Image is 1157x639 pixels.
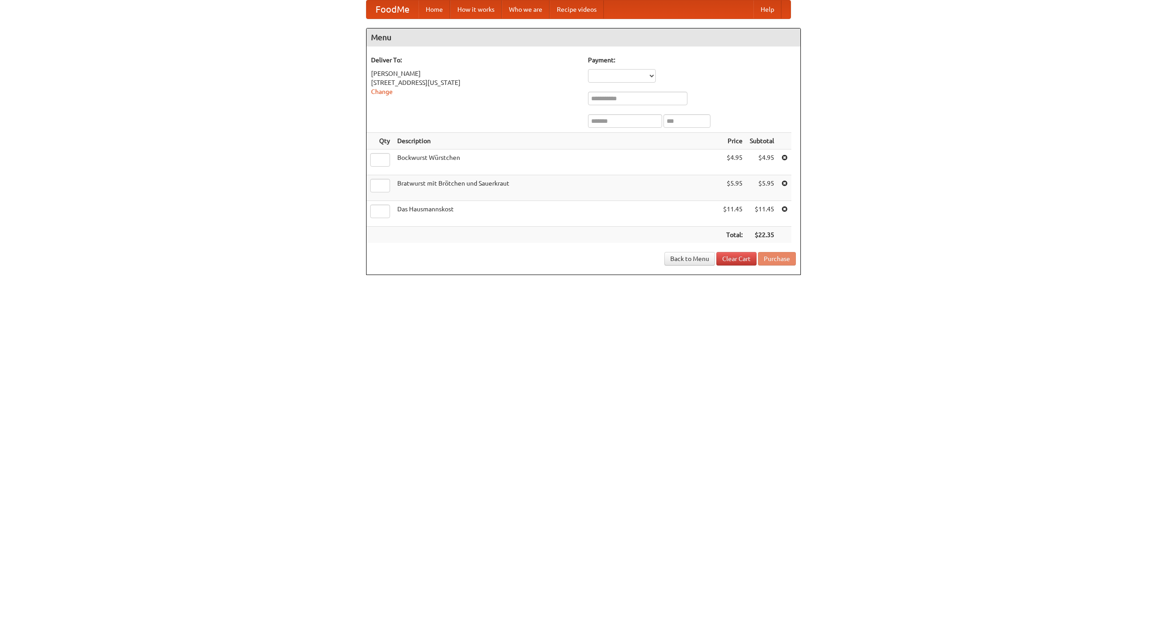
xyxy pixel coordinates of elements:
[753,0,781,19] a: Help
[502,0,550,19] a: Who we are
[371,56,579,65] h5: Deliver To:
[720,175,746,201] td: $5.95
[394,175,720,201] td: Bratwurst mit Brötchen und Sauerkraut
[450,0,502,19] a: How it works
[720,149,746,175] td: $4.95
[394,149,720,175] td: Bockwurst Würstchen
[746,175,778,201] td: $5.95
[371,88,393,95] a: Change
[746,149,778,175] td: $4.95
[746,133,778,149] th: Subtotal
[746,201,778,227] td: $11.45
[550,0,604,19] a: Recipe videos
[720,133,746,149] th: Price
[720,227,746,243] th: Total:
[419,0,450,19] a: Home
[664,252,715,266] a: Back to Menu
[394,201,720,227] td: Das Hausmannskost
[720,201,746,227] td: $11.45
[371,69,579,78] div: [PERSON_NAME]
[367,133,394,149] th: Qty
[758,252,796,266] button: Purchase
[588,56,796,65] h5: Payment:
[371,78,579,87] div: [STREET_ADDRESS][US_STATE]
[367,28,800,47] h4: Menu
[716,252,757,266] a: Clear Cart
[394,133,720,149] th: Description
[367,0,419,19] a: FoodMe
[746,227,778,243] th: $22.35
